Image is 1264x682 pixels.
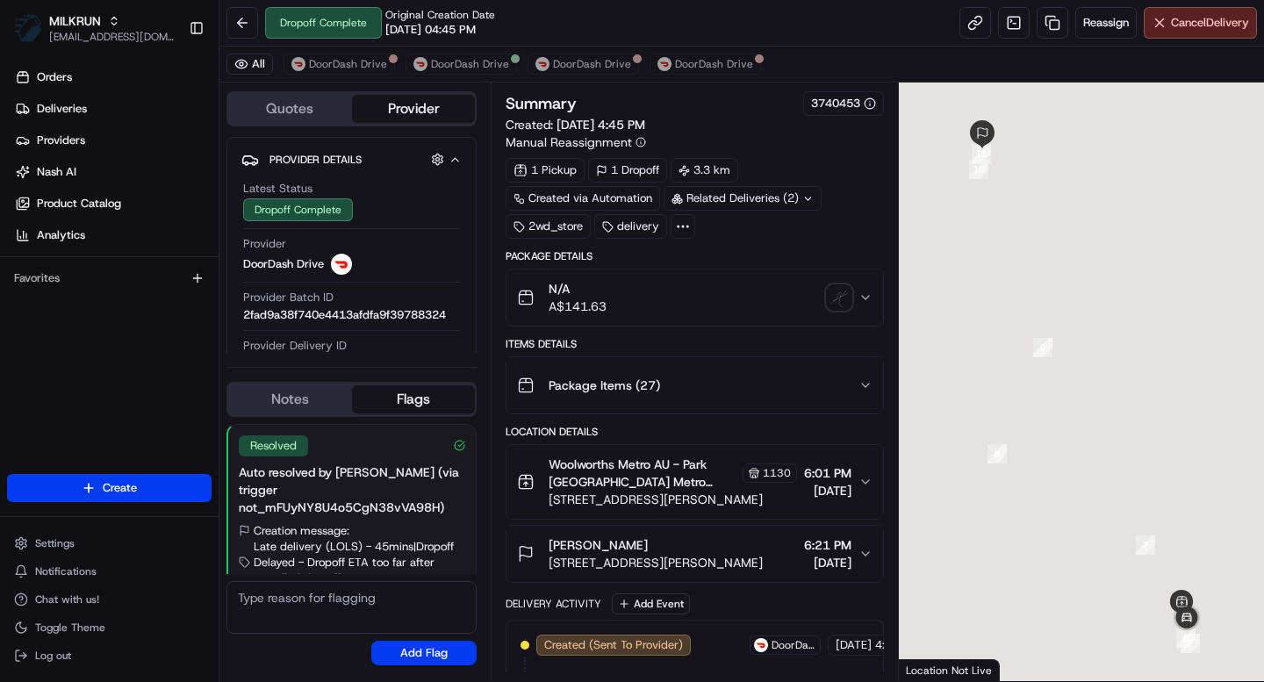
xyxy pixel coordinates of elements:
div: Location Details [506,425,883,439]
div: Delivery Activity [506,597,601,611]
span: Reassign [1083,15,1129,31]
span: Provider [243,236,286,252]
span: 1130 [763,466,791,480]
div: Package Details [506,249,883,263]
button: Add Flag [371,641,477,665]
button: Add Event [612,593,690,614]
div: Items Details [506,337,883,351]
span: [DATE] [836,637,872,653]
button: Chat with us! [7,587,212,612]
span: Providers [37,133,85,148]
button: All [226,54,273,75]
div: 10 [969,160,988,179]
span: 6:01 PM [804,464,851,482]
span: Notifications [35,564,97,578]
div: 11 [972,144,991,163]
button: DoorDash Drive [528,54,639,75]
a: Product Catalog [7,190,219,218]
button: Flags [352,385,476,413]
a: Analytics [7,221,219,249]
div: delivery [594,214,667,239]
div: Location Not Live [899,659,1000,681]
span: Late delivery (LOLS) - 45mins | Dropoff Delayed - Dropoff ETA too far after specified dropoff time [254,539,465,586]
button: Manual Reassignment [506,133,646,151]
span: [STREET_ADDRESS][PERSON_NAME] [549,491,796,508]
button: MILKRUN [49,12,101,30]
span: Creation message: [254,523,349,539]
span: Provider Delivery ID [243,338,347,354]
span: [DATE] 04:45 PM [385,22,476,38]
button: [EMAIL_ADDRESS][DOMAIN_NAME] [49,30,175,44]
div: 8 [987,444,1007,463]
div: Favorites [7,264,212,292]
span: 6:21 PM [804,536,851,554]
span: Chat with us! [35,592,99,607]
span: Nash AI [37,164,76,180]
span: Cancel Delivery [1171,15,1249,31]
a: Orders [7,63,219,91]
a: Deliveries [7,95,219,123]
button: DoorDash Drive [650,54,761,75]
span: Settings [35,536,75,550]
span: Toggle Theme [35,621,105,635]
button: MILKRUNMILKRUN[EMAIL_ADDRESS][DOMAIN_NAME] [7,7,182,49]
button: signature_proof_of_delivery image [827,285,851,310]
span: Original Creation Date [385,8,495,22]
button: N/AA$141.63signature_proof_of_delivery image [506,269,882,326]
button: Notifications [7,559,212,584]
span: [DATE] [804,554,851,571]
span: [DATE] [804,482,851,499]
span: A$141.63 [549,298,607,315]
button: 3740453 [811,96,876,111]
img: doordash_logo_v2.png [413,57,427,71]
button: Log out [7,643,212,668]
button: Notes [228,385,352,413]
span: Latest Status [243,181,312,197]
div: 1 Pickup [506,158,585,183]
button: Woolworths Metro AU - Park [GEOGRAPHIC_DATA] Metro Store Manager1130[STREET_ADDRESS][PERSON_NAME]... [506,445,882,519]
div: 9 [1033,338,1052,357]
a: Created via Automation [506,186,660,211]
button: Toggle Theme [7,615,212,640]
div: Resolved [239,435,308,456]
img: doordash_logo_v2.png [535,57,549,71]
span: [STREET_ADDRESS][PERSON_NAME] [549,554,763,571]
button: Settings [7,531,212,556]
a: Providers [7,126,219,154]
span: Product Catalog [37,196,121,212]
button: CancelDelivery [1144,7,1257,39]
img: doordash_logo_v2.png [754,638,768,652]
span: Package Items ( 27 ) [549,377,660,394]
span: Manual Reassignment [506,133,632,151]
button: Provider [352,95,476,123]
div: 6 [1176,628,1196,648]
div: Auto resolved by [PERSON_NAME] (via trigger not_mFUyNY8U4o5CgN38vVA98H) [239,463,465,516]
span: DoorDash Drive [431,57,509,71]
button: Create [7,474,212,502]
img: doordash_logo_v2.png [657,57,671,71]
div: Related Deliveries (2) [664,186,822,211]
span: [PERSON_NAME] [549,536,648,554]
img: MILKRUN [14,14,42,42]
button: Package Items (27) [506,357,882,413]
button: DoorDash Drive [284,54,395,75]
img: doordash_logo_v2.png [291,57,305,71]
div: 7 [1136,535,1155,555]
div: 5 [1181,634,1200,653]
span: [DATE] 4:45 PM [557,117,645,133]
button: [PERSON_NAME][STREET_ADDRESS][PERSON_NAME]6:21 PM[DATE] [506,526,882,582]
span: Created: [506,116,645,133]
button: Provider Details [241,145,462,174]
button: Quotes [228,95,352,123]
span: Analytics [37,227,85,243]
span: DoorDash Drive [772,638,816,652]
div: 2wd_store [506,214,591,239]
span: 4:45 PM AEST [875,637,950,653]
span: Created (Sent To Provider) [544,637,683,653]
img: doordash_logo_v2.png [331,254,352,275]
span: Provider Details [269,153,362,167]
span: DoorDash Drive [675,57,753,71]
